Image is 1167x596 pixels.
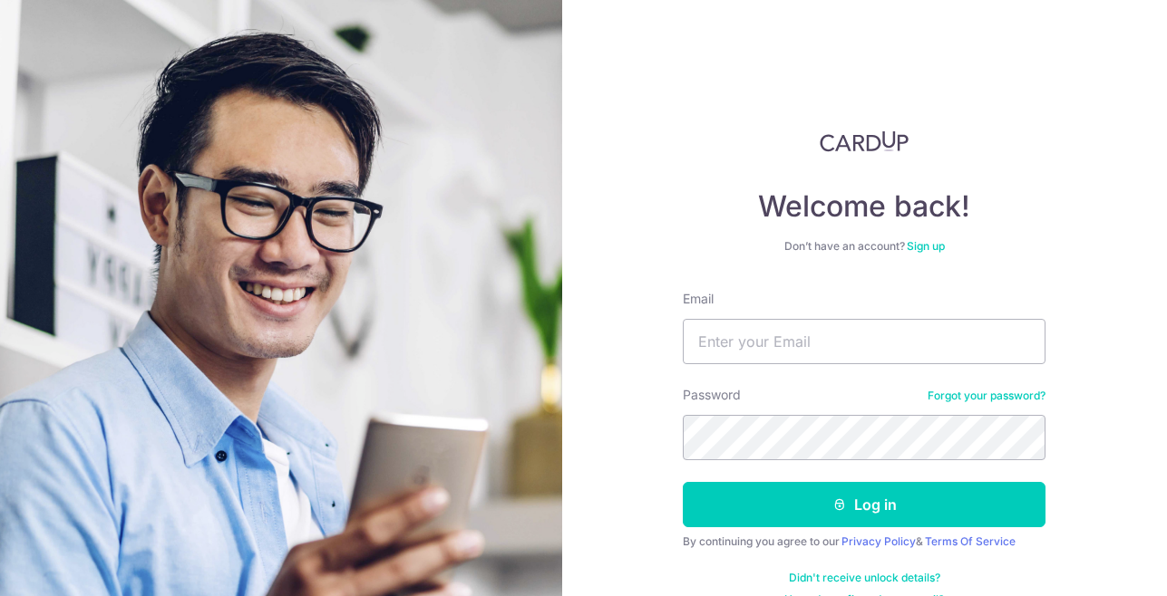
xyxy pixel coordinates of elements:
[925,534,1016,548] a: Terms Of Service
[683,319,1045,364] input: Enter your Email
[683,534,1045,549] div: By continuing you agree to our &
[683,239,1045,254] div: Don’t have an account?
[841,534,916,548] a: Privacy Policy
[683,386,741,404] label: Password
[820,130,909,152] img: CardUp Logo
[928,389,1045,403] a: Forgot your password?
[683,482,1045,527] button: Log in
[683,290,714,308] label: Email
[683,188,1045,225] h4: Welcome back!
[907,239,945,253] a: Sign up
[789,571,940,585] a: Didn't receive unlock details?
